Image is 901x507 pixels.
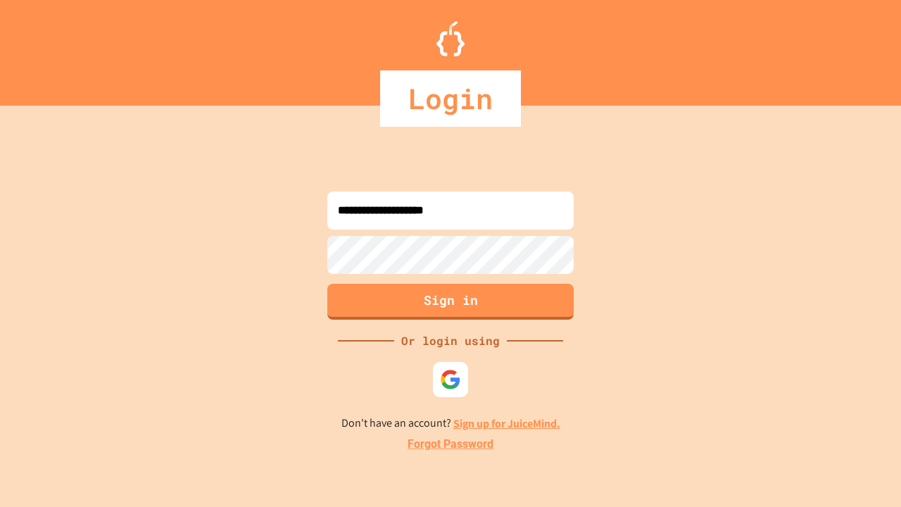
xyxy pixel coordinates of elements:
div: Login [380,70,521,127]
a: Forgot Password [408,436,493,453]
div: Or login using [394,332,507,349]
img: Logo.svg [436,21,465,56]
p: Don't have an account? [341,415,560,432]
img: google-icon.svg [440,369,461,390]
button: Sign in [327,284,574,320]
a: Sign up for JuiceMind. [453,416,560,431]
iframe: chat widget [784,389,887,449]
iframe: chat widget [842,451,887,493]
